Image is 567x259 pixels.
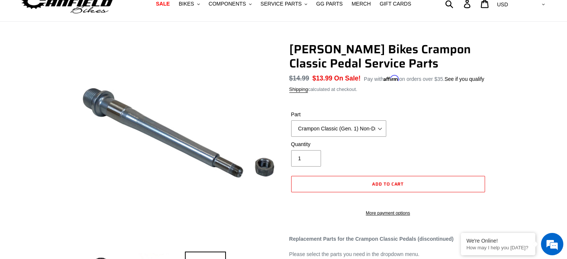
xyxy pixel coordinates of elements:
a: See if you qualify - Learn more about Affirm Financing (opens in modal) [444,76,484,82]
div: Navigation go back [8,41,19,52]
a: Shipping [289,86,308,93]
p: Please select the parts you need in the dropdown menu. [289,250,487,258]
span: GG PARTS [316,1,343,7]
s: $14.99 [289,75,309,82]
span: We're online! [43,80,103,156]
p: How may I help you today? [466,245,530,250]
label: Quantity [291,140,386,148]
textarea: Type your message and hit 'Enter' [4,177,142,203]
div: Chat with us now [50,42,136,51]
span: SERVICE PARTS [261,1,302,7]
div: Minimize live chat window [122,4,140,22]
div: calculated at checkout. [289,86,487,93]
span: $13.99 [312,75,333,82]
h1: [PERSON_NAME] Bikes Crampon Classic Pedal Service Parts [289,42,487,71]
span: On Sale! [334,73,360,83]
label: Part [291,111,386,119]
span: Affirm [384,75,399,81]
span: COMPONENTS [209,1,246,7]
span: SALE [156,1,170,7]
div: We're Online! [466,238,530,244]
span: Add to cart [372,180,404,187]
strong: Replacement Parts for the Crampon Classic Pedals (discontinued) [289,236,454,242]
span: MERCH [352,1,371,7]
p: Pay with on orders over $35. [364,73,484,83]
span: BIKES [179,1,194,7]
img: d_696896380_company_1647369064580_696896380 [24,37,42,56]
button: Add to cart [291,176,485,192]
a: More payment options [291,210,485,217]
span: GIFT CARDS [379,1,411,7]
